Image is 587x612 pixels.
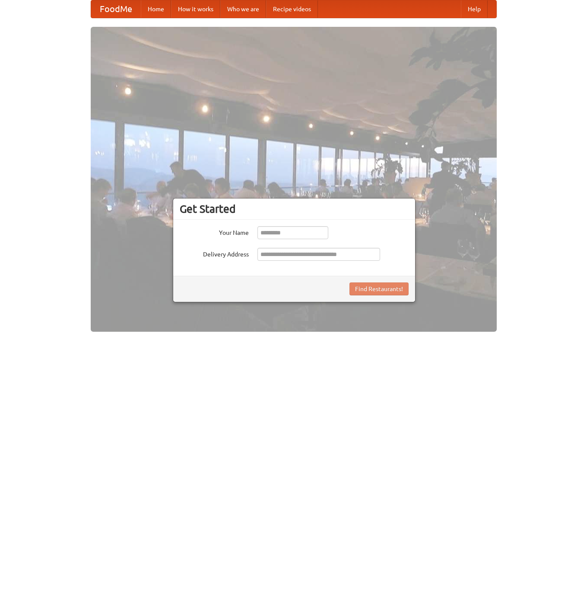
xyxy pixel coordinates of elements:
[141,0,171,18] a: Home
[220,0,266,18] a: Who we are
[349,282,409,295] button: Find Restaurants!
[171,0,220,18] a: How it works
[180,248,249,259] label: Delivery Address
[180,202,409,215] h3: Get Started
[91,0,141,18] a: FoodMe
[266,0,318,18] a: Recipe videos
[180,226,249,237] label: Your Name
[461,0,488,18] a: Help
